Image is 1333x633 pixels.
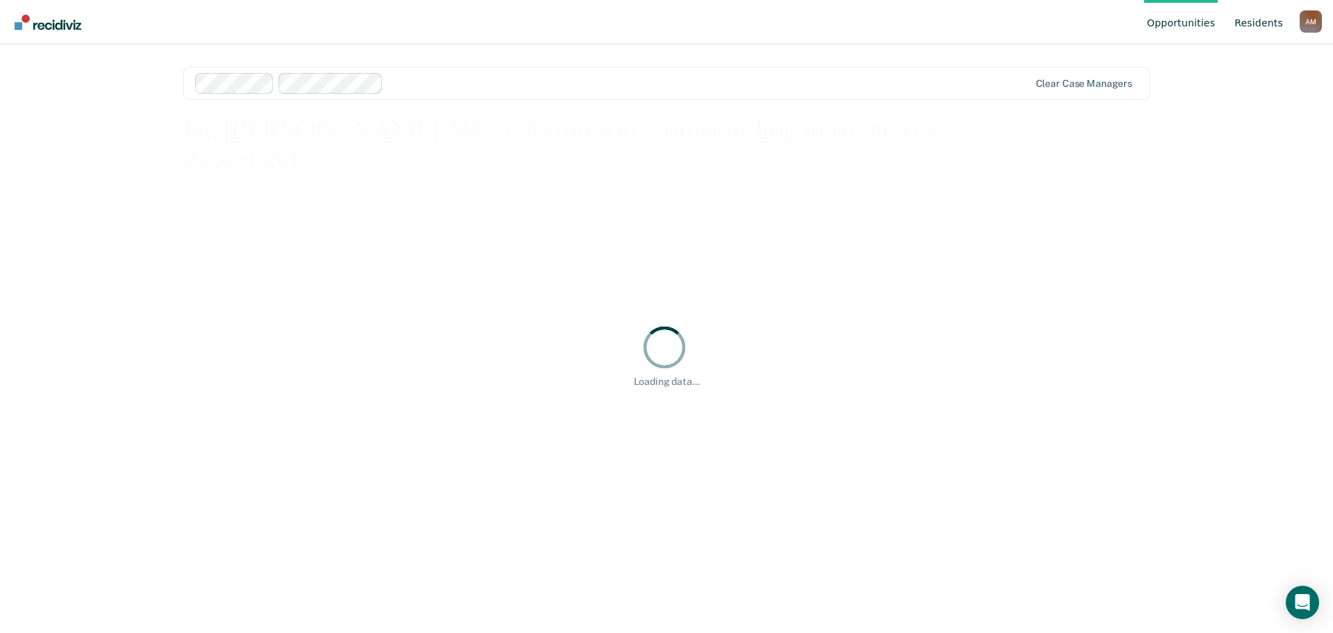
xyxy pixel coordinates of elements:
[1286,586,1319,619] div: Open Intercom Messenger
[1300,10,1322,33] button: Profile dropdown button
[15,15,81,30] img: Recidiviz
[1036,78,1132,90] div: Clear case managers
[1300,10,1322,33] div: A M
[634,376,700,388] div: Loading data...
